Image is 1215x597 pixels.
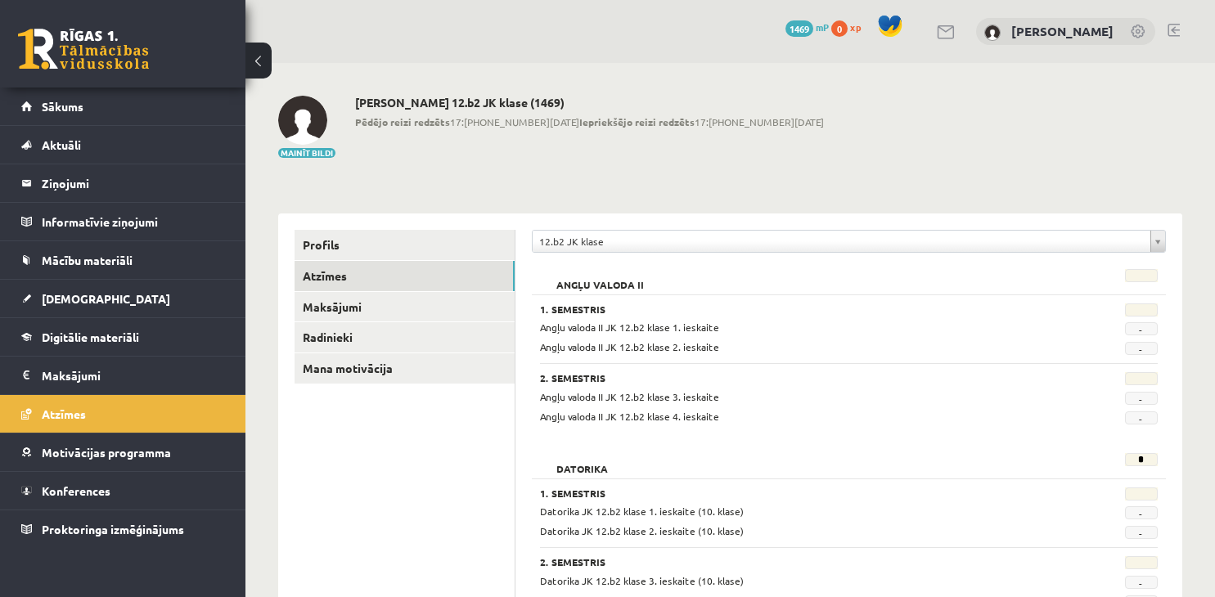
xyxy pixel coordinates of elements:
a: Atzīmes [21,395,225,433]
legend: Maksājumi [42,357,225,394]
span: Datorika JK 12.b2 klase 2. ieskaite (10. klase) [540,524,744,537]
span: Digitālie materiāli [42,330,139,344]
span: Atzīmes [42,406,86,421]
b: Pēdējo reizi redzēts [355,115,450,128]
a: [PERSON_NAME] [1011,23,1114,39]
span: [DEMOGRAPHIC_DATA] [42,291,170,306]
h3: 2. Semestris [540,372,1051,384]
span: 17:[PHONE_NUMBER][DATE] 17:[PHONE_NUMBER][DATE] [355,114,824,129]
span: - [1125,526,1158,539]
span: 12.b2 JK klase [539,231,1144,252]
h3: 2. Semestris [540,556,1051,568]
span: 0 [831,20,848,37]
a: Sākums [21,88,225,125]
span: - [1125,411,1158,424]
span: Proktoringa izmēģinājums [42,522,184,536]
span: Angļu valoda II JK 12.b2 klase 4. ieskaite [540,410,719,423]
span: Angļu valoda II JK 12.b2 klase 1. ieskaite [540,321,719,334]
span: Datorika JK 12.b2 klase 1. ieskaite (10. klase) [540,505,744,518]
a: Profils [295,230,515,260]
span: Motivācijas programma [42,445,171,460]
span: - [1125,392,1158,405]
a: Maksājumi [21,357,225,394]
a: Rīgas 1. Tālmācības vidusskola [18,29,149,70]
a: Proktoringa izmēģinājums [21,510,225,548]
span: Konferences [42,483,110,498]
img: Katrīna Kalnkaziņa [984,25,1001,41]
a: Radinieki [295,322,515,352]
span: - [1125,506,1158,519]
a: Digitālie materiāli [21,318,225,356]
a: 1469 mP [785,20,829,34]
span: xp [850,20,861,34]
span: - [1125,322,1158,335]
a: Informatīvie ziņojumi [21,203,225,240]
a: 0 xp [831,20,869,34]
span: Datorika JK 12.b2 klase 3. ieskaite (10. klase) [540,574,744,587]
h3: 1. Semestris [540,303,1051,315]
legend: Ziņojumi [42,164,225,202]
a: Atzīmes [295,261,515,291]
a: [DEMOGRAPHIC_DATA] [21,280,225,317]
span: Sākums [42,99,83,114]
a: Mana motivācija [295,353,515,384]
span: Angļu valoda II JK 12.b2 klase 3. ieskaite [540,390,719,403]
span: 1469 [785,20,813,37]
h2: Datorika [540,453,624,469]
span: - [1125,576,1158,589]
a: Motivācijas programma [21,433,225,471]
a: Maksājumi [295,292,515,322]
span: Angļu valoda II JK 12.b2 klase 2. ieskaite [540,340,719,353]
a: Konferences [21,472,225,509]
h2: [PERSON_NAME] 12.b2 JK klase (1469) [355,96,824,110]
b: Iepriekšējo reizi redzēts [579,115,695,128]
a: Aktuāli [21,126,225,164]
h3: 1. Semestris [540,487,1051,499]
img: Katrīna Kalnkaziņa [278,96,327,145]
span: - [1125,342,1158,355]
a: Mācību materiāli [21,241,225,279]
span: mP [816,20,829,34]
legend: Informatīvie ziņojumi [42,203,225,240]
h2: Angļu valoda II [540,269,660,285]
button: Mainīt bildi [278,148,335,158]
span: Aktuāli [42,137,81,152]
a: Ziņojumi [21,164,225,202]
a: 12.b2 JK klase [533,231,1165,252]
span: Mācību materiāli [42,253,133,267]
